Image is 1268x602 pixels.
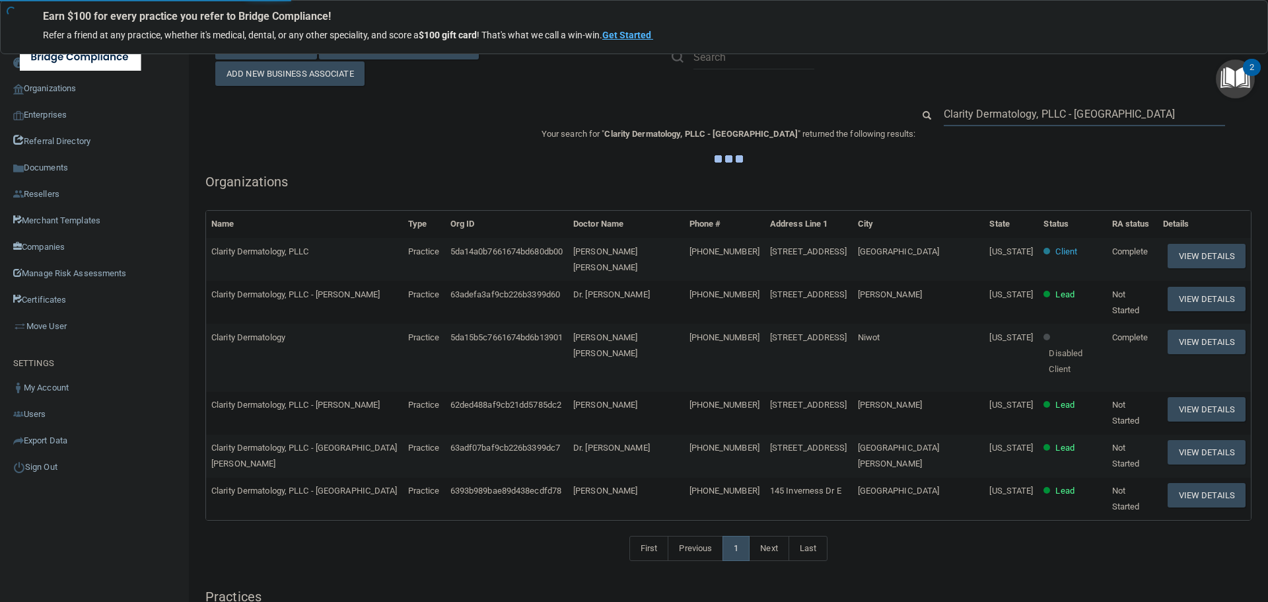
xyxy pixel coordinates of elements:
[1168,330,1246,354] button: View Details
[450,486,561,496] span: 6393b989bae89d438ecdfd78
[408,332,440,342] span: Practice
[211,486,398,496] span: Clarity Dermatology, PLLC - [GEOGRAPHIC_DATA]
[984,211,1038,238] th: State
[13,409,24,420] img: icon-users.e205127d.png
[1216,59,1255,98] button: Open Resource Center, 2 new notifications
[13,84,24,94] img: organization-icon.f8decf85.png
[602,30,651,40] strong: Get Started
[693,45,814,69] input: Search
[858,486,940,496] span: [GEOGRAPHIC_DATA]
[1168,287,1246,311] button: View Details
[206,211,403,238] th: Name
[445,211,568,238] th: Org ID
[43,10,1225,22] p: Earn $100 for every practice you refer to Bridge Compliance!
[573,400,637,410] span: [PERSON_NAME]
[450,443,560,453] span: 63adf07baf9cb226b3399dc7
[13,320,26,333] img: briefcase.64adab9b.png
[672,51,684,63] img: ic-search.3b580494.png
[20,44,141,71] img: bridge_compliance_login_screen.278c3ca4.svg
[989,400,1033,410] span: [US_STATE]
[1055,244,1077,260] p: Client
[944,102,1225,126] input: Search
[568,211,684,238] th: Doctor Name
[770,443,847,453] span: [STREET_ADDRESS]
[1112,400,1140,426] span: Not Started
[13,435,24,446] img: icon-export.b9366987.png
[853,211,985,238] th: City
[1250,67,1254,85] div: 2
[573,486,637,496] span: [PERSON_NAME]
[1112,246,1148,256] span: Complete
[789,536,828,561] a: Last
[419,30,477,40] strong: $100 gift card
[408,289,440,299] span: Practice
[450,246,563,256] span: 5da14a0b7661674bd680db00
[858,332,880,342] span: Niwot
[722,536,750,561] a: 1
[629,536,669,561] a: First
[1055,483,1074,499] p: Lead
[573,289,650,299] span: Dr. [PERSON_NAME]
[477,30,602,40] span: ! That's what we call a win-win.
[211,443,398,469] span: Clarity Dermatology, PLLC - [GEOGRAPHIC_DATA][PERSON_NAME]
[211,332,285,342] span: Clarity Dermatology
[211,246,309,256] span: Clarity Dermatology, PLLC
[573,246,637,272] span: [PERSON_NAME] [PERSON_NAME]
[989,289,1033,299] span: [US_STATE]
[1112,289,1140,315] span: Not Started
[1038,211,1106,238] th: Status
[749,536,789,561] a: Next
[1112,486,1140,511] span: Not Started
[403,211,445,238] th: Type
[1158,211,1251,238] th: Details
[13,111,24,120] img: enterprise.0d942306.png
[770,246,847,256] span: [STREET_ADDRESS]
[770,400,847,410] span: [STREET_ADDRESS]
[1168,440,1246,465] button: View Details
[668,536,723,561] a: Previous
[604,129,798,139] span: Clarity Dermatology, PLLC - [GEOGRAPHIC_DATA]
[1055,287,1074,303] p: Lead
[989,443,1033,453] span: [US_STATE]
[13,461,25,473] img: ic_power_dark.7ecde6b1.png
[989,246,1033,256] span: [US_STATE]
[989,332,1033,342] span: [US_STATE]
[1112,332,1148,342] span: Complete
[689,246,759,256] span: [PHONE_NUMBER]
[408,400,440,410] span: Practice
[770,332,847,342] span: [STREET_ADDRESS]
[858,400,922,410] span: [PERSON_NAME]
[1168,397,1246,422] button: View Details
[1049,346,1101,377] p: Disabled Client
[13,356,54,371] label: SETTINGS
[858,443,940,469] span: [GEOGRAPHIC_DATA][PERSON_NAME]
[450,289,560,299] span: 63adefa3af9cb226b3399d60
[13,383,24,393] img: ic_user_dark.df1a06c3.png
[205,174,1251,189] h5: Organizations
[1168,483,1246,508] button: View Details
[408,246,440,256] span: Practice
[43,30,419,40] span: Refer a friend at any practice, whether it's medical, dental, or any other speciality, and score a
[602,30,653,40] a: Get Started
[684,211,765,238] th: Phone #
[1055,440,1074,456] p: Lead
[989,486,1033,496] span: [US_STATE]
[13,189,24,200] img: ic_reseller.de258add.png
[1168,244,1246,268] button: View Details
[858,246,940,256] span: [GEOGRAPHIC_DATA]
[1112,443,1140,469] span: Not Started
[770,486,841,496] span: 145 Inverness Dr E
[689,332,759,342] span: [PHONE_NUMBER]
[689,443,759,453] span: [PHONE_NUMBER]
[689,486,759,496] span: [PHONE_NUMBER]
[770,289,847,299] span: [STREET_ADDRESS]
[573,332,637,358] span: [PERSON_NAME] [PERSON_NAME]
[858,289,922,299] span: [PERSON_NAME]
[211,289,380,299] span: Clarity Dermatology, PLLC - [PERSON_NAME]
[689,289,759,299] span: [PHONE_NUMBER]
[205,126,1251,142] p: Your search for " " returned the following results:
[211,400,380,410] span: Clarity Dermatology, PLLC - [PERSON_NAME]
[450,400,561,410] span: 62ded488af9cb21dd5785dc2
[1055,397,1074,413] p: Lead
[408,486,440,496] span: Practice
